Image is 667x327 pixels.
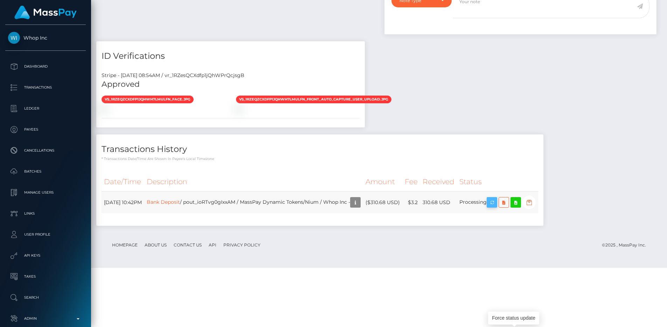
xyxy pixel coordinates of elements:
[8,124,83,135] p: Payees
[8,32,20,44] img: Whop Inc
[363,192,402,214] td: ($310.68 USD)
[102,172,144,192] th: Date/Time
[5,142,86,159] a: Cancellations
[8,313,83,324] p: Admin
[488,312,539,325] div: Force status update
[5,289,86,306] a: Search
[5,268,86,285] a: Taxes
[8,250,83,261] p: API Keys
[102,50,360,62] h4: ID Verifications
[5,226,86,243] a: User Profile
[8,292,83,303] p: Search
[102,143,538,155] h4: Transactions History
[8,61,83,72] p: Dashboard
[402,192,420,214] td: $3.2
[236,96,391,103] span: vs_1RZeqzCXdfp1jQhWh7LmulFn_front_auto_capture_user_upload.jpg
[144,172,363,192] th: Description
[14,6,77,19] img: MassPay Logo
[8,103,83,114] p: Ledger
[5,163,86,180] a: Batches
[171,239,204,250] a: Contact Us
[236,106,242,112] img: vr_1RZesQCXdfp1jQhWPrQcjsgBfile_1RZervCXdfp1jQhWFQQyMeWE
[206,239,219,250] a: API
[8,208,83,219] p: Links
[221,239,263,250] a: Privacy Policy
[109,239,140,250] a: Homepage
[457,192,538,214] td: Processing
[102,96,194,103] span: vs_1RZeqzCXdfp1jQhWh7LmulFn_face.jpg
[147,199,180,205] a: Bank Deposit
[102,156,538,161] p: * Transactions date/time are shown in payee's local timezone
[8,187,83,198] p: Manage Users
[5,247,86,264] a: API Keys
[457,172,538,192] th: Status
[96,72,365,79] div: Stripe - [DATE] 08:54AM / vr_1RZesQCXdfp1jQhWPrQcjsgB
[420,192,457,214] td: 310.68 USD
[5,79,86,96] a: Transactions
[142,239,169,250] a: About Us
[102,106,107,112] img: vr_1RZesQCXdfp1jQhWPrQcjsgBfile_1RZesKCXdfp1jQhWDvpfGZYx
[8,166,83,177] p: Batches
[102,192,144,214] td: [DATE] 10:42PM
[402,172,420,192] th: Fee
[8,145,83,156] p: Cancellations
[5,100,86,117] a: Ledger
[5,184,86,201] a: Manage Users
[5,205,86,222] a: Links
[8,82,83,93] p: Transactions
[8,229,83,240] p: User Profile
[602,241,651,249] div: © 2025 , MassPay Inc.
[5,35,86,41] span: Whop Inc
[363,172,402,192] th: Amount
[144,192,363,214] td: / pout_ioRTvg0gIxxAM / MassPay Dynamic Tokens/Nium / Whop Inc -
[420,172,457,192] th: Received
[8,271,83,282] p: Taxes
[102,79,360,90] h5: Approved
[5,58,86,75] a: Dashboard
[5,121,86,138] a: Payees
